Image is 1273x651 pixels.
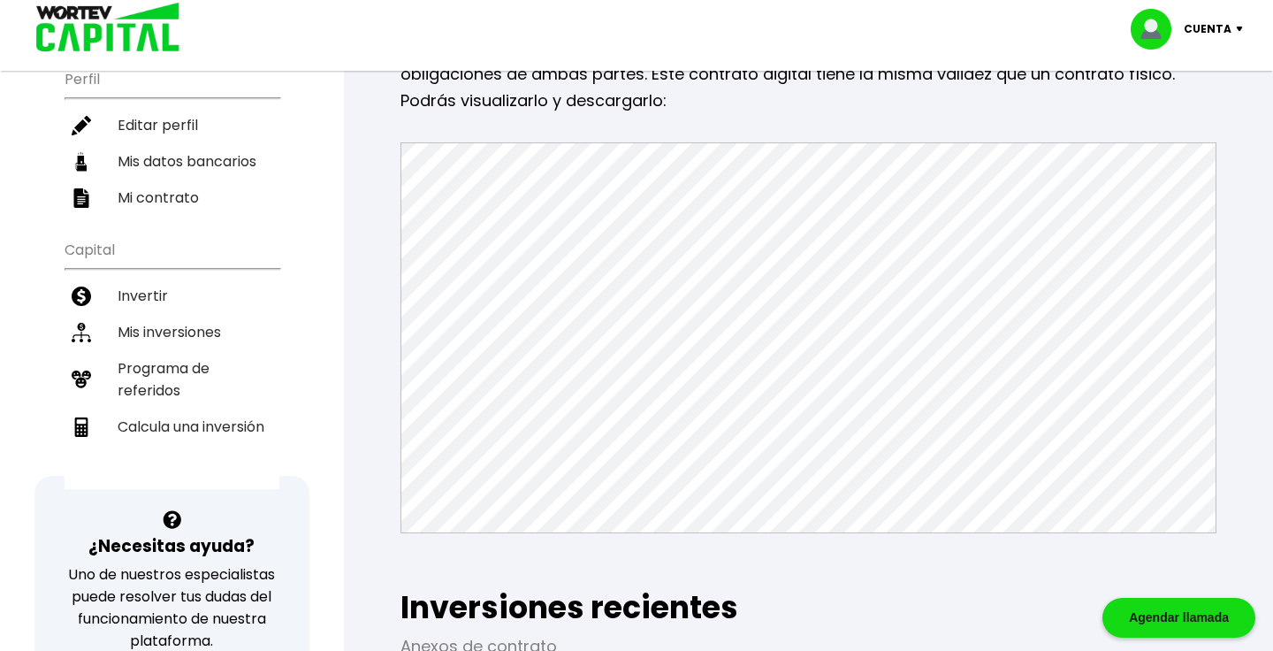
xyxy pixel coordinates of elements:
[65,409,279,445] a: Calcula una inversión
[72,116,91,135] img: editar-icon.952d3147.svg
[65,107,279,143] a: Editar perfil
[1102,598,1255,638] div: Agendar llamada
[72,370,91,389] img: recomiendanos-icon.9b8e9327.svg
[72,417,91,437] img: calculadora-icon.17d418c4.svg
[65,350,279,409] a: Programa de referidos
[1231,27,1255,32] img: icon-down
[65,59,279,216] ul: Perfil
[65,180,279,216] a: Mi contrato
[65,143,279,180] a: Mis datos bancarios
[65,314,279,350] a: Mis inversiones
[72,152,91,172] img: datos-icon.10cf9172.svg
[72,287,91,306] img: invertir-icon.b3b967d7.svg
[400,590,1216,625] h2: Inversiones recientes
[400,88,1216,114] p: Podrás visualizarlo y descargarlo:
[65,278,279,314] a: Invertir
[1131,9,1184,50] img: profile-image
[72,323,91,342] img: inversiones-icon.6695dc30.svg
[72,188,91,208] img: contrato-icon.f2db500c.svg
[1184,16,1231,42] p: Cuenta
[65,230,279,489] ul: Capital
[88,533,255,559] h3: ¿Necesitas ayuda?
